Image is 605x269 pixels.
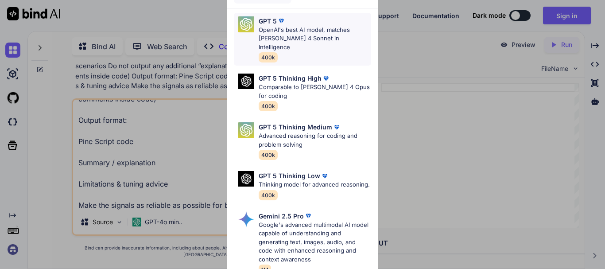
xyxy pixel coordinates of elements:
img: Pick Models [238,211,254,227]
img: premium [320,172,329,180]
p: GPT 5 [259,16,277,26]
p: GPT 5 Thinking Low [259,171,320,180]
p: GPT 5 Thinking High [259,74,322,83]
p: Comparable to [PERSON_NAME] 4 Opus for coding [259,83,371,100]
img: premium [304,211,313,220]
img: Pick Models [238,171,254,187]
p: OpenAI's best AI model, matches [PERSON_NAME] 4 Sonnet in Intelligence [259,26,371,52]
span: 400k [259,52,278,62]
span: 400k [259,101,278,111]
p: Google's advanced multimodal AI model capable of understanding and generating text, images, audio... [259,221,371,264]
p: Gemini 2.5 Pro [259,211,304,221]
span: 400k [259,150,278,160]
img: Pick Models [238,16,254,32]
p: Thinking model for advanced reasoning. [259,180,370,189]
p: GPT 5 Thinking Medium [259,122,332,132]
img: Pick Models [238,74,254,89]
p: Advanced reasoning for coding and problem solving [259,132,371,149]
img: premium [322,74,330,83]
img: Pick Models [238,122,254,138]
span: 400k [259,190,278,200]
img: premium [332,123,341,132]
img: premium [277,16,286,25]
